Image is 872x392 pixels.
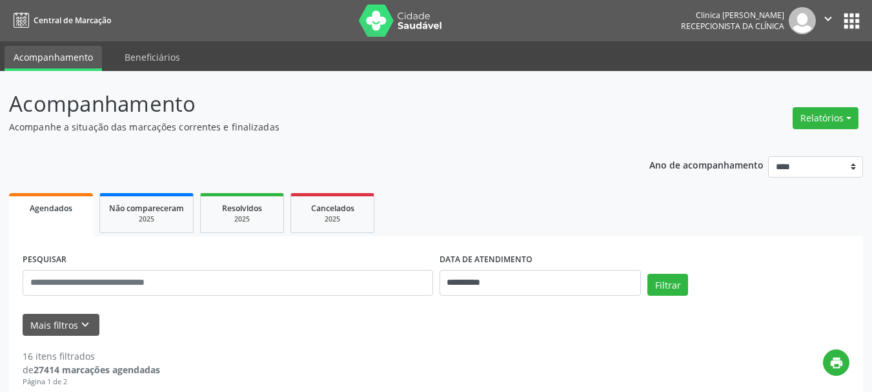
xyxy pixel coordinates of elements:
label: DATA DE ATENDIMENTO [440,250,532,270]
span: Central de Marcação [34,15,111,26]
i:  [821,12,835,26]
div: 2025 [300,214,365,224]
img: img [789,7,816,34]
div: de [23,363,160,377]
a: Acompanhamento [5,46,102,71]
i: print [829,356,844,370]
button:  [816,7,840,34]
button: print [823,349,849,376]
button: Relatórios [793,107,858,129]
div: 2025 [109,214,184,224]
span: Não compareceram [109,203,184,214]
strong: 27414 marcações agendadas [34,364,160,376]
button: apps [840,10,863,32]
div: 16 itens filtrados [23,349,160,363]
i: keyboard_arrow_down [78,318,92,332]
div: Clinica [PERSON_NAME] [681,10,784,21]
a: Beneficiários [116,46,189,68]
span: Recepcionista da clínica [681,21,784,32]
button: Filtrar [647,274,688,296]
span: Cancelados [311,203,354,214]
label: PESQUISAR [23,250,66,270]
p: Acompanhamento [9,88,607,120]
span: Resolvidos [222,203,262,214]
p: Acompanhe a situação das marcações correntes e finalizadas [9,120,607,134]
div: Página 1 de 2 [23,377,160,387]
button: Mais filtroskeyboard_arrow_down [23,314,99,336]
div: 2025 [210,214,274,224]
p: Ano de acompanhamento [649,156,764,172]
a: Central de Marcação [9,10,111,31]
span: Agendados [30,203,72,214]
